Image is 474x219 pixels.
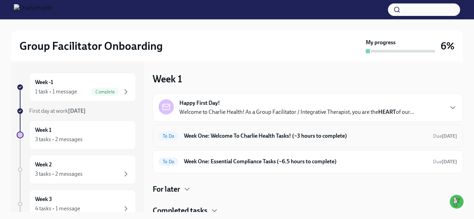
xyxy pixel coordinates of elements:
[14,4,52,15] img: CharlieHealth
[35,79,53,86] h6: Week -1
[159,156,457,167] a: To DoWeek One: Essential Compliance Tasks (~6.5 hours to complete)Due[DATE]
[433,159,457,165] span: Due
[91,89,119,94] span: Complete
[29,108,86,114] span: First day at work
[179,99,220,107] strong: Happy First Day!
[35,161,52,168] h6: Week 2
[378,109,396,115] strong: HEART
[442,133,457,139] strong: [DATE]
[19,39,163,53] h2: Group Facilitator Onboarding
[184,132,428,140] h6: Week One: Welcome To Charlie Health Tasks! (~3 hours to complete)
[35,126,51,134] h6: Week 1
[68,108,86,114] strong: [DATE]
[433,133,457,139] span: August 25th, 2025 09:00
[153,184,463,194] div: For later
[35,88,77,95] div: 1 task • 1 message
[153,206,463,216] div: Completed tasks
[35,170,83,178] div: 3 tasks • 2 messages
[17,190,136,219] a: Week 34 tasks • 1 message
[159,134,178,139] span: To Do
[433,133,457,139] span: Due
[366,39,396,46] strong: My progress
[17,120,136,149] a: Week 13 tasks • 2 messages
[35,205,80,212] div: 4 tasks • 1 message
[184,158,428,165] h6: Week One: Essential Compliance Tasks (~6.5 hours to complete)
[153,184,180,194] h4: For later
[159,159,178,164] span: To Do
[159,130,457,142] a: To DoWeek One: Welcome To Charlie Health Tasks! (~3 hours to complete)Due[DATE]
[35,195,52,203] h6: Week 3
[441,40,455,52] h3: 6%
[179,108,414,116] p: Welcome to Charlie Health! As a Group Facilitator / Integrative Therapist, you are the of our...
[153,206,208,216] h4: Completed tasks
[153,73,182,85] h3: Week 1
[17,107,136,115] a: First day at work[DATE]
[433,158,457,165] span: August 25th, 2025 09:00
[17,73,136,102] a: Week -11 task • 1 messageComplete
[442,159,457,165] strong: [DATE]
[35,136,83,143] div: 3 tasks • 2 messages
[17,155,136,184] a: Week 23 tasks • 2 messages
